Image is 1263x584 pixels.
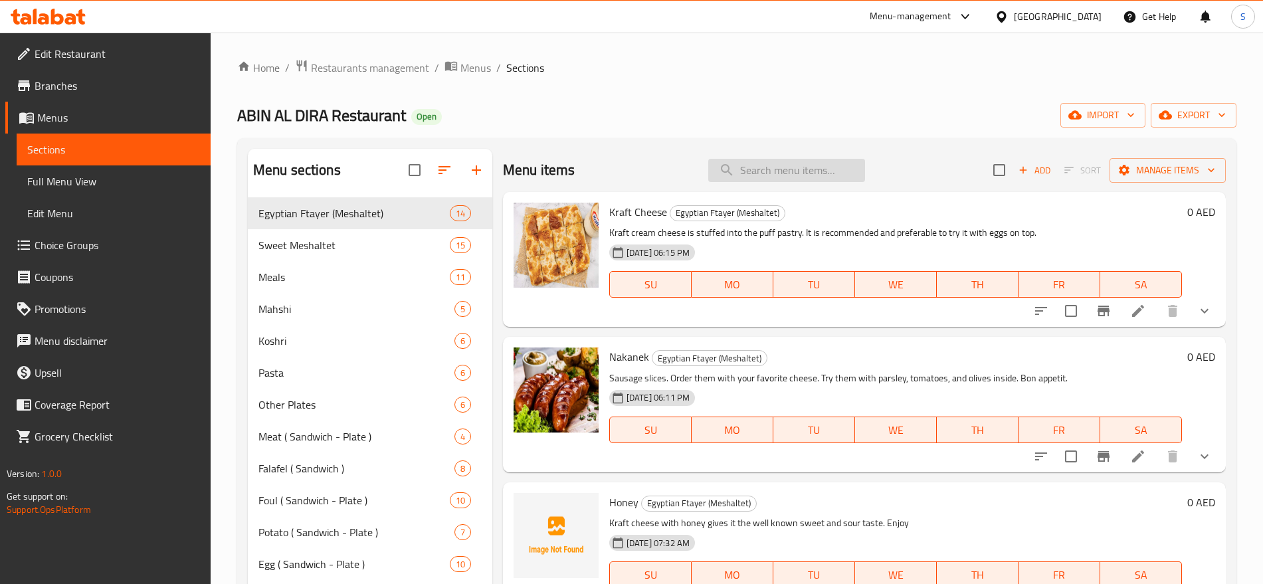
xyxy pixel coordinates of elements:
span: Branches [35,78,200,94]
a: Edit Restaurant [5,38,211,70]
span: WE [860,421,931,440]
button: export [1151,103,1236,128]
span: Egyptian Ftayer (Meshaltet) [652,351,767,366]
div: Egg ( Sandwich - Plate )10 [248,548,492,580]
span: Nakanek [609,347,649,367]
span: SA [1106,275,1177,294]
div: Foul ( Sandwich - Plate )10 [248,484,492,516]
span: Potato ( Sandwich - Plate ) [258,524,454,540]
p: Sausage slices. Order them with your favorite cheese. Try them with parsley, tomatoes, and olives... [609,370,1182,387]
button: Branch-specific-item [1088,440,1119,472]
div: items [454,365,471,381]
div: items [454,333,471,349]
span: Coupons [35,269,200,285]
span: TU [779,275,850,294]
span: FR [1024,275,1095,294]
span: Sort sections [429,154,460,186]
h6: 0 AED [1187,347,1215,366]
a: Restaurants management [295,59,429,76]
svg: Show Choices [1197,448,1213,464]
span: S [1240,9,1246,24]
div: Meals [258,269,450,285]
span: Edit Restaurant [35,46,200,62]
a: Edit menu item [1130,303,1146,319]
div: items [454,429,471,444]
input: search [708,159,865,182]
span: Select to update [1057,297,1085,325]
span: Pasta [258,365,454,381]
div: Egyptian Ftayer (Meshaltet)14 [248,197,492,229]
nav: breadcrumb [237,59,1236,76]
button: FR [1019,271,1100,298]
span: Kraft Cheese [609,202,667,222]
div: [GEOGRAPHIC_DATA] [1014,9,1102,24]
a: Promotions [5,293,211,325]
button: Add section [460,154,492,186]
button: MO [692,417,773,443]
span: Manage items [1120,162,1215,179]
span: Select section first [1056,160,1110,181]
span: FR [1024,421,1095,440]
span: Sweet Meshaltet [258,237,450,253]
div: Foul ( Sandwich - Plate ) [258,492,450,508]
li: / [435,60,439,76]
button: SA [1100,417,1182,443]
span: TU [779,421,850,440]
div: Sweet Meshaltet15 [248,229,492,261]
button: Manage items [1110,158,1226,183]
button: TU [773,271,855,298]
span: TH [942,275,1013,294]
button: show more [1189,295,1220,327]
span: Mahshi [258,301,454,317]
span: 7 [455,526,470,539]
a: Menu disclaimer [5,325,211,357]
span: Other Plates [258,397,454,413]
span: Meat ( Sandwich - Plate ) [258,429,454,444]
span: Honey [609,492,638,512]
div: items [454,397,471,413]
div: items [450,269,471,285]
span: Full Menu View [27,173,200,189]
span: 14 [450,207,470,220]
img: Kraft Cheese [514,203,599,288]
button: FR [1019,417,1100,443]
h6: 0 AED [1187,203,1215,221]
button: WE [855,271,937,298]
button: SU [609,417,692,443]
span: Sections [506,60,544,76]
span: [DATE] 06:15 PM [621,246,695,259]
span: Menus [37,110,200,126]
a: Coupons [5,261,211,293]
span: Choice Groups [35,237,200,253]
p: Kraft cheese with honey gives it the well known sweet and sour taste. Enjoy [609,515,1182,532]
button: TU [773,417,855,443]
img: Honey [514,493,599,578]
button: WE [855,417,937,443]
span: Egyptian Ftayer (Meshaltet) [642,496,756,511]
span: import [1071,107,1135,124]
button: show more [1189,440,1220,472]
span: 1.0.0 [41,465,62,482]
a: Edit menu item [1130,448,1146,464]
button: TH [937,417,1019,443]
button: Branch-specific-item [1088,295,1119,327]
span: Menus [460,60,491,76]
span: Koshri [258,333,454,349]
span: [DATE] 07:32 AM [621,537,695,549]
div: items [450,237,471,253]
a: Choice Groups [5,229,211,261]
span: SU [615,275,686,294]
span: Coverage Report [35,397,200,413]
h2: Menu sections [253,160,341,180]
span: 11 [450,271,470,284]
span: Egyptian Ftayer (Meshaltet) [258,205,450,221]
div: items [454,301,471,317]
span: 4 [455,431,470,443]
button: sort-choices [1025,295,1057,327]
span: Add item [1013,160,1056,181]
